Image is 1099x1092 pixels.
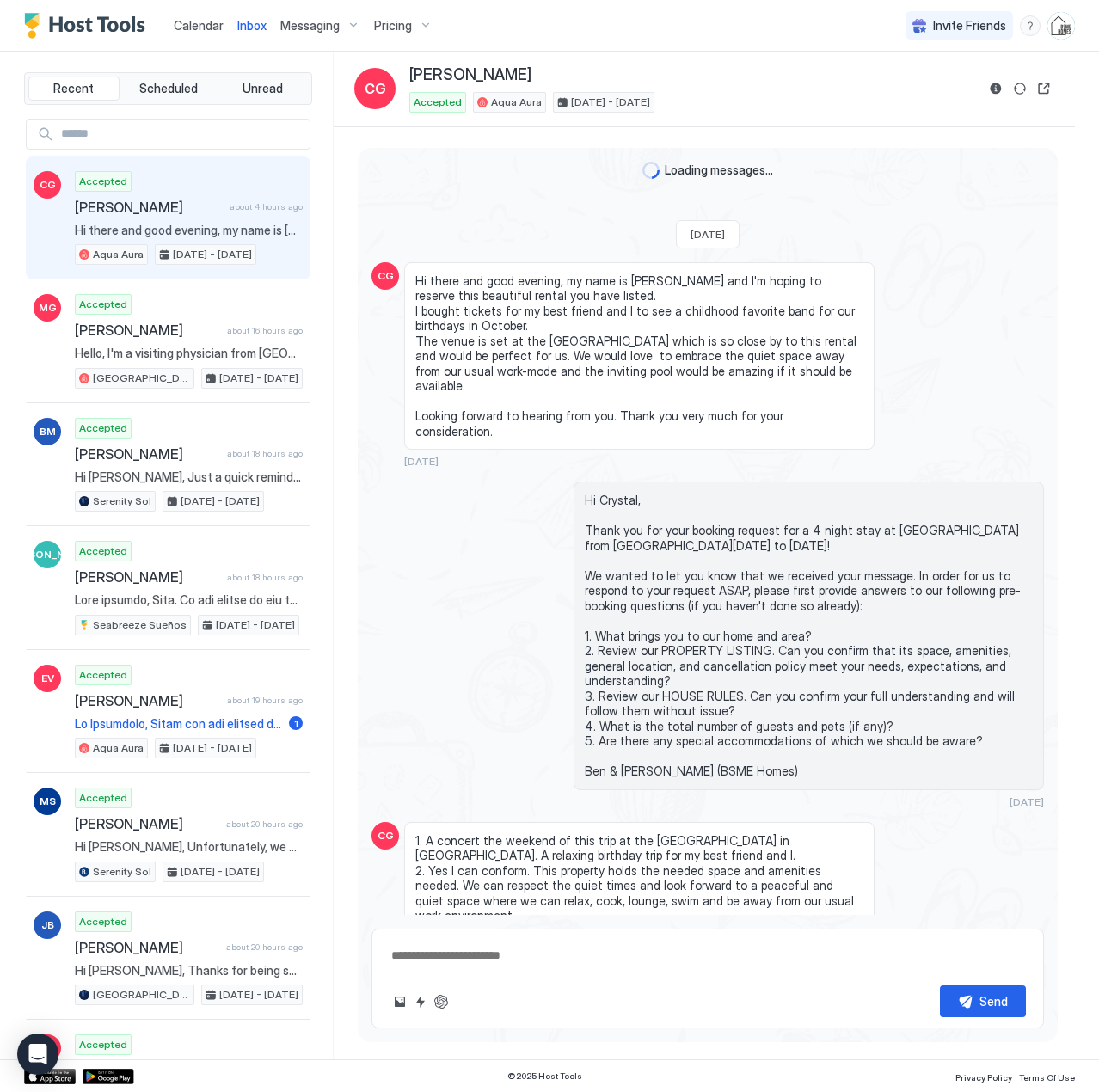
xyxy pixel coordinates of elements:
[75,939,219,956] span: [PERSON_NAME]
[219,987,298,1003] span: [DATE] - [DATE]
[217,77,308,101] button: Unread
[174,16,224,34] a: Calendar
[75,223,303,238] span: Hi there and good evening, my name is [PERSON_NAME] and I'm hoping to reserve this beautiful rent...
[93,247,144,262] span: Aqua Aura
[75,592,303,608] span: Lore ipsumdo, Sita. Co adi elitse do eiu temp inc utlab, et dolore ma aliqu eni admin ven quisnos...
[174,18,224,33] span: Calendar
[410,991,431,1012] button: Quick reply
[415,273,863,439] span: Hi there and good evening, my name is [PERSON_NAME] and I'm hoping to reserve this beautiful rent...
[75,692,220,709] span: [PERSON_NAME]
[79,1037,127,1052] span: Accepted
[53,81,94,96] span: Recent
[365,78,386,99] span: CG
[93,864,151,880] span: Serenity Sol
[5,547,90,562] span: [PERSON_NAME]
[1010,78,1030,99] button: Sync reservation
[79,543,127,559] span: Accepted
[955,1067,1012,1085] a: Privacy Policy
[665,163,773,178] span: Loading messages...
[415,833,863,1014] span: 1. A concert the weekend of this trip at the [GEOGRAPHIC_DATA] in [GEOGRAPHIC_DATA]. A relaxing b...
[75,815,219,832] span: [PERSON_NAME]
[181,494,260,509] span: [DATE] - [DATE]
[226,942,303,953] span: about 20 hours ago
[219,371,298,386] span: [DATE] - [DATE]
[75,469,303,485] span: Hi [PERSON_NAME], Just a quick reminder that check-out from Serenity Sol is [DATE] before 11AM. A...
[374,18,412,34] span: Pricing
[41,917,54,933] span: JB
[237,18,267,33] span: Inbox
[93,371,190,386] span: [GEOGRAPHIC_DATA]
[404,455,439,468] span: [DATE]
[123,77,214,101] button: Scheduled
[1047,12,1075,40] div: User profile
[979,992,1008,1010] div: Send
[642,162,660,179] div: loading
[24,13,153,39] a: Host Tools Logo
[585,493,1033,779] span: Hi Crystal, Thank you for your booking request for a 4 night stay at [GEOGRAPHIC_DATA] from [GEOG...
[75,199,223,216] span: [PERSON_NAME]
[139,81,198,96] span: Scheduled
[75,568,220,586] span: [PERSON_NAME]
[93,494,151,509] span: Serenity Sol
[75,445,220,463] span: [PERSON_NAME]
[227,325,303,336] span: about 16 hours ago
[79,667,127,683] span: Accepted
[1019,1072,1075,1083] span: Terms Of Use
[226,819,303,830] span: about 20 hours ago
[79,914,127,929] span: Accepted
[227,448,303,459] span: about 18 hours ago
[985,78,1006,99] button: Reservation information
[24,72,312,105] div: tab-group
[1034,78,1054,99] button: Open reservation
[28,77,120,101] button: Recent
[93,987,190,1003] span: [GEOGRAPHIC_DATA]
[39,300,57,316] span: MG
[83,1069,134,1084] a: Google Play Store
[40,177,56,193] span: CG
[691,228,725,241] span: [DATE]
[75,716,282,732] span: Lo Ipsumdolo, Sitam con adi elitsed d 3 eiusm temp inc 4 utlabo et Dolo Magn aliq Eni, Adminimv 8...
[227,695,303,706] span: about 19 hours ago
[79,297,127,312] span: Accepted
[940,985,1026,1017] button: Send
[230,201,303,212] span: about 4 hours ago
[1010,795,1044,808] span: [DATE]
[40,424,56,439] span: BM
[507,1071,582,1082] span: © 2025 Host Tools
[933,18,1006,34] span: Invite Friends
[24,1069,76,1084] a: App Store
[243,81,283,96] span: Unread
[41,671,54,686] span: EV
[431,991,451,1012] button: ChatGPT Auto Reply
[409,65,531,85] span: [PERSON_NAME]
[173,740,252,756] span: [DATE] - [DATE]
[40,794,56,809] span: MS
[216,617,295,633] span: [DATE] - [DATE]
[79,420,127,436] span: Accepted
[79,174,127,189] span: Accepted
[491,95,542,110] span: Aqua Aura
[75,839,303,855] span: Hi [PERSON_NAME], Unfortunately, we do not use Signal messenger nor did we receive the attached c...
[378,268,394,284] span: CG
[75,963,303,979] span: Hi [PERSON_NAME], Thanks for being such a great guest and taking good care of our home. We gladly...
[173,247,252,262] span: [DATE] - [DATE]
[378,828,394,844] span: CG
[414,95,462,110] span: Accepted
[280,18,340,34] span: Messaging
[181,864,260,880] span: [DATE] - [DATE]
[54,120,310,149] input: Input Field
[390,991,410,1012] button: Upload image
[17,1034,58,1075] div: Open Intercom Messenger
[93,740,144,756] span: Aqua Aura
[75,322,220,339] span: [PERSON_NAME]
[237,16,267,34] a: Inbox
[571,95,650,110] span: [DATE] - [DATE]
[79,790,127,806] span: Accepted
[75,346,303,361] span: Hello, I'm a visiting physician from [GEOGRAPHIC_DATA] who will be working at the hospital.
[955,1072,1012,1083] span: Privacy Policy
[1020,15,1041,36] div: menu
[93,617,187,633] span: Seabreeze Sueños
